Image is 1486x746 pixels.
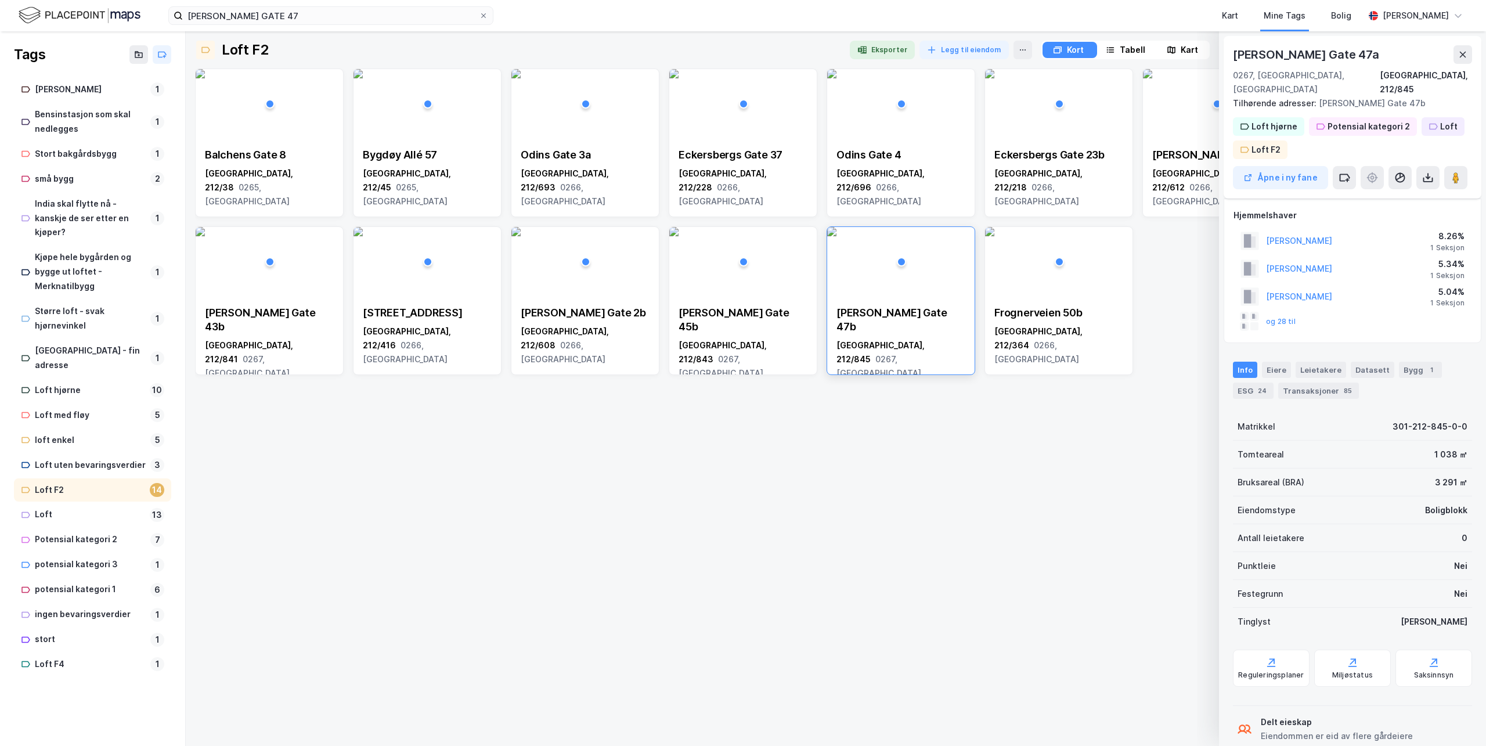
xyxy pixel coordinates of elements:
[14,553,171,576] a: potensial kategori 31
[994,306,1123,320] div: Frognerveien 50b
[35,107,146,136] div: Bensinstasjon som skal nedlegges
[1462,531,1467,545] div: 0
[521,182,605,206] span: 0266, [GEOGRAPHIC_DATA]
[14,528,171,552] a: Potensial kategori 27
[14,167,171,191] a: små bygg2
[1238,475,1304,489] div: Bruksareal (BRA)
[14,192,171,245] a: India skal flytte nå - kanskje de ser etter en kjøper?1
[35,344,146,373] div: [GEOGRAPHIC_DATA] - fin adresse
[35,250,146,294] div: Kjøpe hele bygården og bygge ut loftet - Merknatilbygg
[35,147,146,161] div: Stort bakgårdsbygg
[1181,43,1198,57] div: Kart
[14,300,171,338] a: Større loft - svak hjørnevinkel1
[35,433,146,448] div: loft enkel
[521,325,650,366] div: [GEOGRAPHIC_DATA], 212/608
[1430,229,1465,243] div: 8.26%
[679,182,763,206] span: 0266, [GEOGRAPHIC_DATA]
[14,653,171,676] a: Loft F41
[1454,587,1467,601] div: Nei
[354,227,363,236] img: 256x120
[1152,148,1281,162] div: [PERSON_NAME] Gate 7
[1430,271,1465,280] div: 1 Seksjon
[196,69,205,78] img: 256x120
[35,507,145,522] div: Loft
[850,41,915,59] button: Eksporter
[1393,420,1467,434] div: 301-212-845-0-0
[205,338,334,380] div: [GEOGRAPHIC_DATA], 212/841
[150,558,164,572] div: 1
[1238,531,1304,545] div: Antall leietakere
[35,632,146,647] div: stort
[1426,364,1437,376] div: 1
[150,508,164,522] div: 13
[150,433,164,447] div: 5
[14,78,171,102] a: [PERSON_NAME]1
[196,227,205,236] img: 256x120
[150,115,164,129] div: 1
[363,182,448,206] span: 0265, [GEOGRAPHIC_DATA]
[1328,120,1410,134] div: Potensial kategori 2
[14,103,171,141] a: Bensinstasjon som skal nedlegges1
[1233,362,1257,378] div: Info
[150,533,164,547] div: 7
[1251,120,1297,134] div: Loft hjørne
[1222,9,1238,23] div: Kart
[1332,671,1373,680] div: Miljøstatus
[14,428,171,452] a: loft enkel5
[150,657,164,671] div: 1
[1233,98,1319,108] span: Tilhørende adresser:
[1256,385,1269,397] div: 24
[14,142,171,166] a: Stort bakgårdsbygg1
[511,227,521,236] img: 256x120
[511,69,521,78] img: 256x120
[1428,690,1486,746] iframe: Chat Widget
[1233,208,1471,222] div: Hjemmelshaver
[1331,9,1351,23] div: Bolig
[150,483,164,497] div: 14
[827,69,836,78] img: 256x120
[205,148,334,162] div: Balchens Gate 8
[994,340,1079,364] span: 0266, [GEOGRAPHIC_DATA]
[836,338,965,380] div: [GEOGRAPHIC_DATA], 212/845
[994,167,1123,208] div: [GEOGRAPHIC_DATA], 212/218
[836,148,965,162] div: Odins Gate 4
[35,172,146,186] div: små bygg
[669,69,679,78] img: 256x120
[150,265,164,279] div: 1
[35,304,146,333] div: Større loft - svak hjørnevinkel
[35,557,146,572] div: potensial kategori 3
[363,148,492,162] div: Bygdøy Allé 57
[1428,690,1486,746] div: Kontrollprogram for chat
[679,338,807,380] div: [GEOGRAPHIC_DATA], 212/843
[14,503,171,527] a: Loft13
[1233,166,1328,189] button: Åpne i ny fane
[836,306,965,334] div: [PERSON_NAME] Gate 47b
[1425,503,1467,517] div: Boligblokk
[919,41,1009,59] button: Legg til eiendom
[1238,615,1271,629] div: Tinglyst
[150,458,164,472] div: 3
[1264,9,1305,23] div: Mine Tags
[1380,69,1472,96] div: [GEOGRAPHIC_DATA], 212/845
[521,340,605,364] span: 0266, [GEOGRAPHIC_DATA]
[183,7,479,24] input: Søk på adresse, matrikkel, gårdeiere, leietakere eller personer
[1430,285,1465,299] div: 5.04%
[1341,385,1354,397] div: 85
[1238,420,1275,434] div: Matrikkel
[1435,475,1467,489] div: 3 291 ㎡
[35,197,146,240] div: India skal flytte nå - kanskje de ser etter en kjøper?
[827,227,836,236] img: 256x120
[836,167,965,208] div: [GEOGRAPHIC_DATA], 212/696
[363,340,448,364] span: 0266, [GEOGRAPHIC_DATA]
[1238,559,1276,573] div: Punktleie
[35,532,146,547] div: Potensial kategori 2
[14,578,171,601] a: potensial kategori 16
[1434,448,1467,462] div: 1 038 ㎡
[1152,167,1281,208] div: [GEOGRAPHIC_DATA], 212/612
[14,45,45,64] div: Tags
[14,379,171,402] a: Loft hjørne10
[1399,362,1442,378] div: Bygg
[521,148,650,162] div: Odins Gate 3a
[1067,43,1084,57] div: Kort
[205,306,334,334] div: [PERSON_NAME] Gate 43b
